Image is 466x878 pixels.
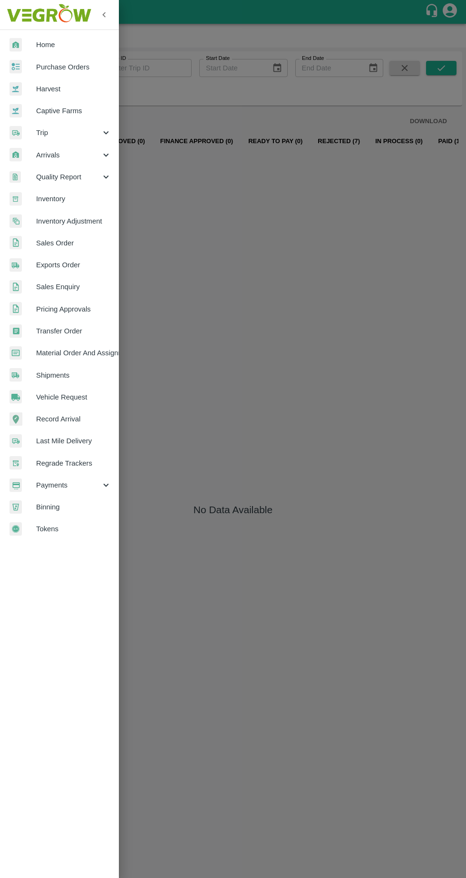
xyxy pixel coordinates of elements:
span: Quality Report [36,172,101,182]
img: sales [10,236,22,250]
span: Payments [36,480,101,490]
span: Record Arrival [36,414,111,424]
img: whTransfer [10,324,22,338]
span: Arrivals [36,150,101,160]
img: vehicle [10,390,22,404]
span: Vehicle Request [36,392,111,402]
span: Inventory [36,194,111,204]
img: harvest [10,82,22,96]
img: inventory [10,214,22,228]
img: reciept [10,60,22,74]
img: shipments [10,368,22,382]
img: payment [10,478,22,492]
span: Material Order And Assignment [36,348,111,358]
span: Last Mile Delivery [36,436,111,446]
span: Sales Order [36,238,111,248]
img: whInventory [10,192,22,206]
img: whTracker [10,456,22,470]
img: centralMaterial [10,346,22,360]
span: Trip [36,127,101,138]
span: Exports Order [36,260,111,270]
img: qualityReport [10,171,21,183]
img: whArrival [10,38,22,52]
img: tokens [10,522,22,536]
span: Pricing Approvals [36,304,111,314]
span: Inventory Adjustment [36,216,111,226]
img: whArrival [10,148,22,162]
span: Home [36,39,111,50]
span: Captive Farms [36,106,111,116]
img: sales [10,280,22,294]
img: shipments [10,258,22,272]
span: Harvest [36,84,111,94]
img: delivery [10,126,22,140]
img: recordArrival [10,412,22,426]
span: Transfer Order [36,326,111,336]
img: delivery [10,434,22,448]
span: Tokens [36,524,111,534]
span: Purchase Orders [36,62,111,72]
span: Sales Enquiry [36,282,111,292]
span: Shipments [36,370,111,380]
img: harvest [10,104,22,118]
img: sales [10,302,22,316]
span: Regrade Trackers [36,458,111,468]
span: Binning [36,502,111,512]
img: bin [10,500,22,514]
